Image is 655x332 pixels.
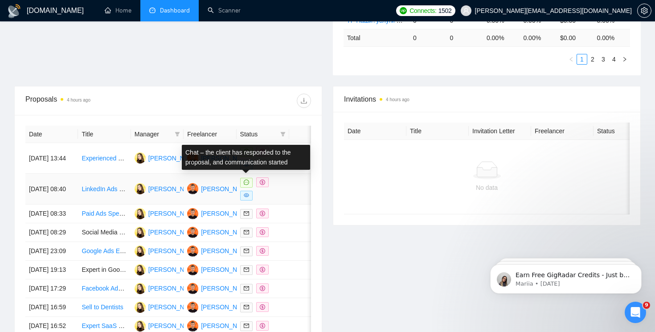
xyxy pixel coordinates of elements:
td: 0.00 % [483,29,520,46]
span: dashboard [149,7,156,13]
span: filter [173,127,182,141]
a: YY[PERSON_NAME] [187,247,252,254]
img: YY [187,264,198,275]
span: mail [244,230,249,235]
a: Experienced Media Buyer Needed for SaaS (Google Ads, Facebook Ads, LinkedIn Ads) [82,155,323,162]
a: LinkedIn Ads Expert Needed to Manage SaaS Campaign [82,185,239,193]
span: Manager [135,129,171,139]
a: VM[PERSON_NAME] [135,228,200,235]
a: Expert SaaS Google AdWords Specialist Needed for Conversions [82,322,263,329]
th: Freelancer [531,123,594,140]
th: Date [25,126,78,143]
img: YY [187,246,198,257]
div: [PERSON_NAME] [148,302,200,312]
div: Proposals [25,94,168,108]
td: 0.00 % [593,29,630,46]
a: 1 [577,54,587,64]
td: [DATE] 19:13 [25,261,78,279]
td: [DATE] 13:44 [25,143,78,174]
div: [PERSON_NAME] [201,265,252,275]
a: setting [637,7,651,14]
img: VM [135,320,146,332]
th: Invitation Letter [469,123,531,140]
span: mail [244,211,249,216]
span: mail [244,304,249,310]
span: dollar [260,267,265,272]
span: setting [638,7,651,14]
a: VM[PERSON_NAME] [135,185,200,192]
div: Chat – the client has responded to the proposal, and communication started [182,145,310,170]
button: right [619,54,630,65]
img: YY [187,320,198,332]
span: mail [244,267,249,272]
img: VM [135,302,146,313]
a: Google Ads Expert Needed for Campaign Management [82,247,234,254]
div: [PERSON_NAME] [148,184,200,194]
img: logo [7,4,21,18]
td: Facebook Ads Operations Manager for SaaS Company [78,279,131,298]
li: 4 [609,54,619,65]
th: Title [78,126,131,143]
td: Total [344,29,409,46]
a: VM[PERSON_NAME] [135,322,200,329]
a: Facebook Ads Operations Manager for SaaS Company [82,285,234,292]
td: Paid Ads Specialist for SaaS Launch (Meta, TikTok, Google, Pinterest) [78,205,131,223]
a: VM[PERSON_NAME] [135,284,200,291]
td: [DATE] 16:59 [25,298,78,317]
a: YY[PERSON_NAME] [187,284,252,291]
span: dollar [260,248,265,254]
td: LinkedIn Ads Expert Needed to Manage SaaS Campaign [78,174,131,205]
span: message [244,180,249,185]
a: 4 [609,54,619,64]
time: 4 hours ago [386,97,409,102]
td: [DATE] 08:29 [25,223,78,242]
div: [PERSON_NAME] [201,283,252,293]
div: [PERSON_NAME] [201,321,252,331]
a: Paid Ads Specialist for SaaS Launch (Meta, TikTok, Google, Pinterest) [82,210,275,217]
div: [PERSON_NAME] [148,321,200,331]
span: mail [244,323,249,328]
a: Sell to Dentists [82,303,123,311]
img: VM [135,208,146,219]
a: 2 [588,54,598,64]
span: filter [278,127,287,141]
td: 0 [409,29,446,46]
span: download [297,97,311,104]
a: VM[PERSON_NAME] [135,303,200,310]
div: No data [351,183,622,193]
td: Social Media and SEM Expert for Tech Startup [78,223,131,242]
img: VM [135,183,146,194]
th: Manager [131,126,184,143]
a: 7F Наши?услуги + ?ЦА (минус наша ЦА) [347,17,465,24]
span: 9 [643,302,650,309]
span: Dashboard [160,7,190,14]
td: 0.00 % [520,29,557,46]
td: [DATE] 23:09 [25,242,78,261]
img: VM [135,264,146,275]
button: download [297,94,311,108]
iframe: Intercom live chat [625,302,646,323]
a: homeHome [105,7,131,14]
img: VM [135,246,146,257]
a: YY[PERSON_NAME] [187,266,252,273]
span: eye [244,193,249,198]
span: filter [175,131,180,137]
img: YY [187,283,198,294]
span: dollar [260,286,265,291]
span: dollar [260,180,265,185]
span: Connects: [409,6,436,16]
img: upwork-logo.png [400,7,407,14]
td: 0 [446,29,483,46]
li: 2 [587,54,598,65]
div: [PERSON_NAME] [148,283,200,293]
span: user [463,8,469,14]
img: VM [135,283,146,294]
td: [DATE] 08:40 [25,174,78,205]
div: [PERSON_NAME] [148,265,200,275]
td: $ 0.00 [557,29,594,46]
li: 3 [598,54,609,65]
